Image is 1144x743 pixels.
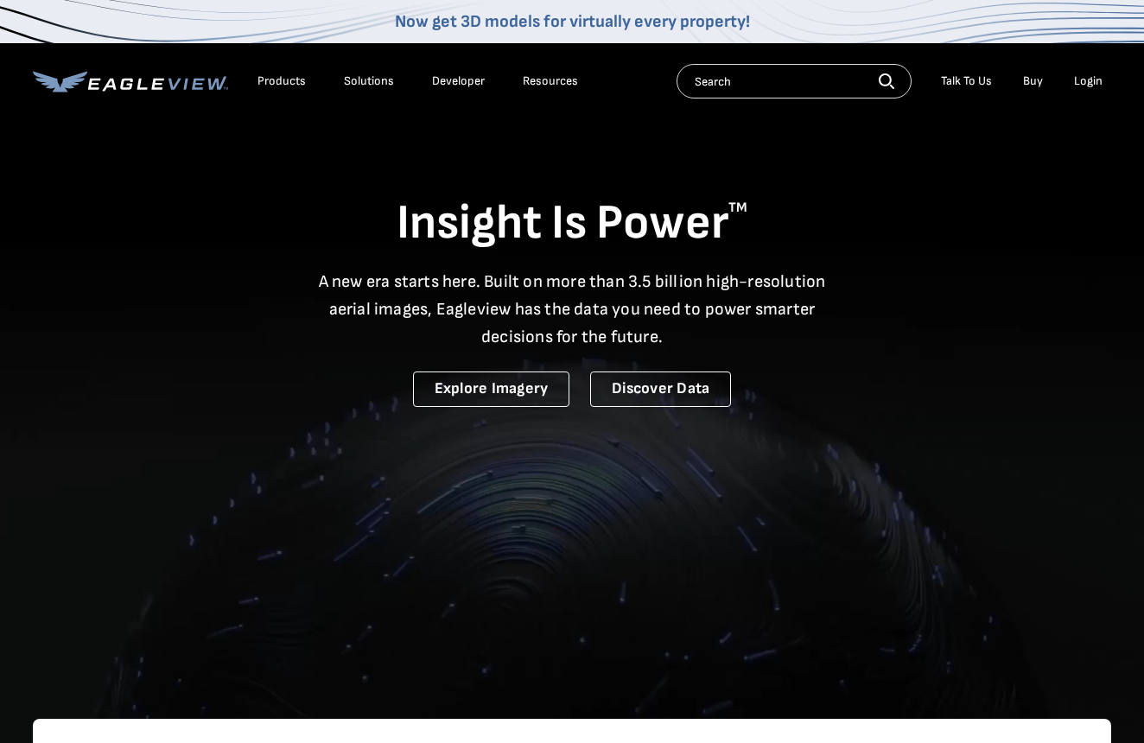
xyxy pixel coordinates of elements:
p: A new era starts here. Built on more than 3.5 billion high-resolution aerial images, Eagleview ha... [308,268,836,351]
a: Developer [432,73,485,89]
input: Search [677,64,912,98]
sup: TM [728,200,747,216]
div: Resources [523,73,578,89]
a: Discover Data [590,371,731,407]
h1: Insight Is Power [33,194,1111,254]
a: Explore Imagery [413,371,570,407]
a: Buy [1023,73,1043,89]
div: Talk To Us [941,73,992,89]
div: Login [1074,73,1103,89]
div: Solutions [344,73,394,89]
div: Products [257,73,306,89]
a: Now get 3D models for virtually every property! [395,11,750,32]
